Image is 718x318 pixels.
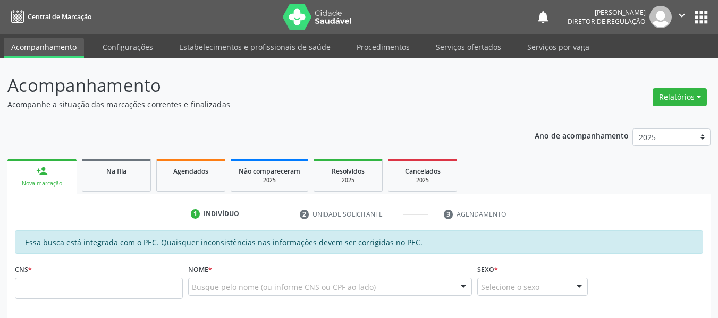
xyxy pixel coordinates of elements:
[7,99,500,110] p: Acompanhe a situação das marcações correntes e finalizadas
[535,128,629,142] p: Ano de acompanhamento
[536,10,551,24] button: notifications
[477,261,498,278] label: Sexo
[520,38,597,56] a: Serviços por vaga
[15,179,69,187] div: Nova marcação
[4,38,84,58] a: Acompanhamento
[36,165,48,177] div: person_add
[188,261,212,278] label: Nome
[28,12,91,21] span: Central de Marcação
[15,230,703,254] div: Essa busca está integrada com o PEC. Quaisquer inconsistências nas informações devem ser corrigid...
[106,167,126,176] span: Na fila
[676,10,688,21] i: 
[649,6,672,28] img: img
[239,176,300,184] div: 2025
[653,88,707,106] button: Relatórios
[172,38,338,56] a: Estabelecimentos e profissionais de saúde
[15,261,32,278] label: CNS
[239,167,300,176] span: Não compareceram
[692,8,711,27] button: apps
[568,8,646,17] div: [PERSON_NAME]
[7,8,91,25] a: Central de Marcação
[349,38,417,56] a: Procedimentos
[191,209,200,219] div: 1
[568,17,646,26] span: Diretor de regulação
[428,38,509,56] a: Serviços ofertados
[204,209,239,219] div: Indivíduo
[95,38,161,56] a: Configurações
[405,167,441,176] span: Cancelados
[481,281,539,293] span: Selecione o sexo
[396,176,449,184] div: 2025
[173,167,208,176] span: Agendados
[332,167,365,176] span: Resolvidos
[192,281,376,293] span: Busque pelo nome (ou informe CNS ou CPF ao lado)
[672,6,692,28] button: 
[322,176,375,184] div: 2025
[7,72,500,99] p: Acompanhamento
